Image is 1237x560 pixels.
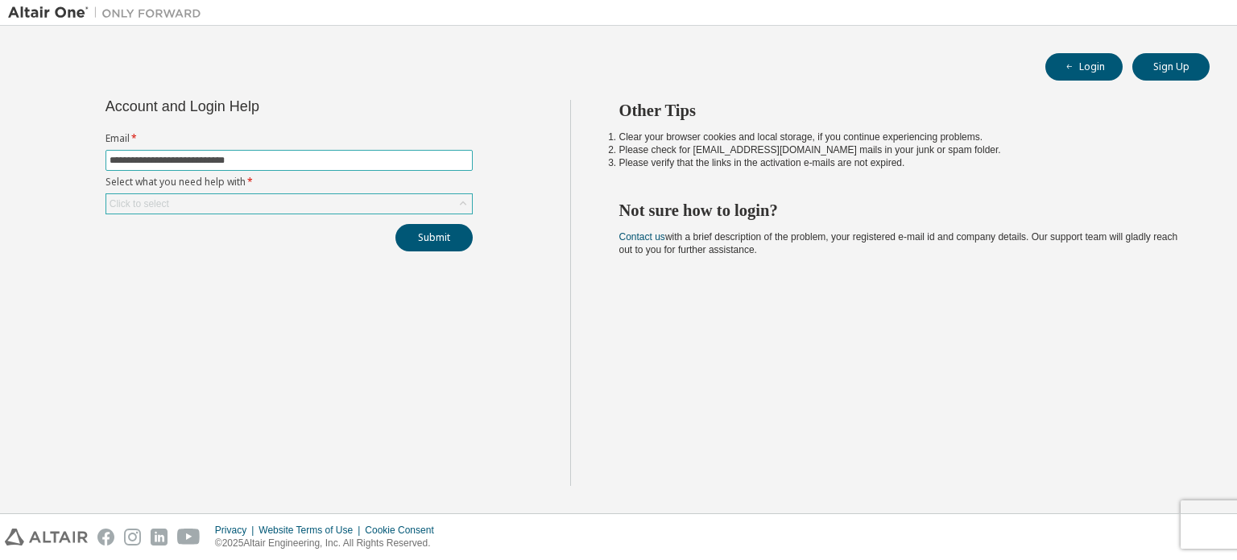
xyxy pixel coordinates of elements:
h2: Other Tips [619,100,1181,121]
div: Privacy [215,524,259,537]
img: instagram.svg [124,529,141,545]
label: Select what you need help with [105,176,473,189]
button: Submit [395,224,473,251]
button: Sign Up [1132,53,1210,81]
div: Click to select [106,194,472,214]
div: Cookie Consent [365,524,443,537]
p: © 2025 Altair Engineering, Inc. All Rights Reserved. [215,537,444,550]
img: facebook.svg [97,529,114,545]
h2: Not sure how to login? [619,200,1181,221]
div: Click to select [110,197,169,210]
img: youtube.svg [177,529,201,545]
li: Please check for [EMAIL_ADDRESS][DOMAIN_NAME] mails in your junk or spam folder. [619,143,1181,156]
li: Clear your browser cookies and local storage, if you continue experiencing problems. [619,131,1181,143]
div: Account and Login Help [105,100,399,113]
img: Altair One [8,5,209,21]
div: Website Terms of Use [259,524,365,537]
li: Please verify that the links in the activation e-mails are not expired. [619,156,1181,169]
label: Email [105,132,473,145]
img: altair_logo.svg [5,529,88,545]
a: Contact us [619,231,665,243]
span: with a brief description of the problem, your registered e-mail id and company details. Our suppo... [619,231,1178,255]
img: linkedin.svg [151,529,168,545]
button: Login [1045,53,1123,81]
